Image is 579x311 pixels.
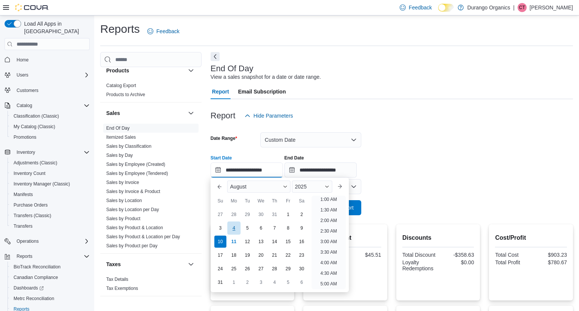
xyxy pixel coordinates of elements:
[106,152,133,158] span: Sales by Day
[11,201,51,210] a: Purchase Orders
[282,195,294,207] div: Fr
[241,263,254,275] div: day-26
[255,208,267,221] div: day-30
[106,83,136,89] span: Catalog Export
[269,208,281,221] div: day-31
[106,260,121,268] h3: Taxes
[533,259,567,265] div: $780.67
[2,251,93,262] button: Reports
[347,252,381,258] div: $45.51
[106,189,160,194] a: Sales by Invoice & Product
[351,184,357,190] button: Open list of options
[14,101,35,110] button: Catalog
[467,3,510,12] p: Durango Organics
[11,179,73,188] a: Inventory Manager (Classic)
[530,3,573,12] p: [PERSON_NAME]
[296,263,308,275] div: day-30
[11,294,57,303] a: Metrc Reconciliation
[14,86,90,95] span: Customers
[106,161,165,167] span: Sales by Employee (Created)
[402,233,474,242] h2: Discounts
[17,87,38,93] span: Customers
[100,81,202,102] div: Products
[100,275,202,296] div: Taxes
[8,121,93,132] button: My Catalog (Classic)
[17,238,39,244] span: Operations
[11,133,40,142] a: Promotions
[8,262,93,272] button: BioTrack Reconciliation
[317,279,340,288] li: 5:00 AM
[106,109,120,117] h3: Sales
[2,70,93,80] button: Users
[255,263,267,275] div: day-27
[14,148,90,157] span: Inventory
[14,296,54,302] span: Metrc Reconciliation
[211,52,220,61] button: Next
[11,122,58,131] a: My Catalog (Classic)
[8,168,93,179] button: Inventory Count
[269,195,281,207] div: Th
[106,180,139,185] a: Sales by Invoice
[438,4,454,12] input: Dark Mode
[14,101,90,110] span: Catalog
[106,207,159,212] a: Sales by Location per Day
[8,272,93,283] button: Canadian Compliance
[296,276,308,288] div: day-6
[106,198,142,204] span: Sales by Location
[212,84,229,99] span: Report
[296,249,308,261] div: day-23
[11,169,49,178] a: Inventory Count
[11,211,54,220] a: Transfers (Classic)
[228,263,240,275] div: day-25
[106,243,157,248] a: Sales by Product per Day
[17,149,35,155] span: Inventory
[214,276,226,288] div: day-31
[230,184,247,190] span: August
[440,252,474,258] div: -$358.63
[14,113,59,119] span: Classification (Classic)
[106,67,129,74] h3: Products
[14,160,57,166] span: Adjustments (Classic)
[296,236,308,248] div: day-16
[2,85,93,96] button: Customers
[312,196,346,289] ul: Time
[228,195,240,207] div: Mo
[228,276,240,288] div: day-1
[214,263,226,275] div: day-24
[260,132,361,147] button: Custom Date
[106,134,136,140] span: Itemized Sales
[241,222,254,234] div: day-5
[14,192,33,198] span: Manifests
[2,54,93,65] button: Home
[14,223,32,229] span: Transfers
[402,259,437,271] div: Loyalty Redemptions
[211,135,237,141] label: Date Range
[21,20,90,35] span: Load All Apps in [GEOGRAPHIC_DATA]
[495,252,529,258] div: Total Cost
[495,233,567,242] h2: Cost/Profit
[106,234,180,239] a: Sales by Product & Location per Day
[334,181,346,193] button: Next month
[2,236,93,247] button: Operations
[106,285,138,291] span: Tax Exemptions
[11,112,62,121] a: Classification (Classic)
[106,207,159,213] span: Sales by Location per Day
[11,179,90,188] span: Inventory Manager (Classic)
[214,195,226,207] div: Su
[8,111,93,121] button: Classification (Classic)
[14,237,42,246] button: Operations
[282,249,294,261] div: day-22
[186,109,196,118] button: Sales
[11,222,90,231] span: Transfers
[241,108,296,123] button: Hide Parameters
[282,276,294,288] div: day-5
[11,211,90,220] span: Transfers (Classic)
[317,258,340,267] li: 4:00 AM
[519,3,525,12] span: CT
[11,112,90,121] span: Classification (Classic)
[186,66,196,75] button: Products
[106,144,151,149] a: Sales by Classification
[269,222,281,234] div: day-7
[106,216,141,221] a: Sales by Product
